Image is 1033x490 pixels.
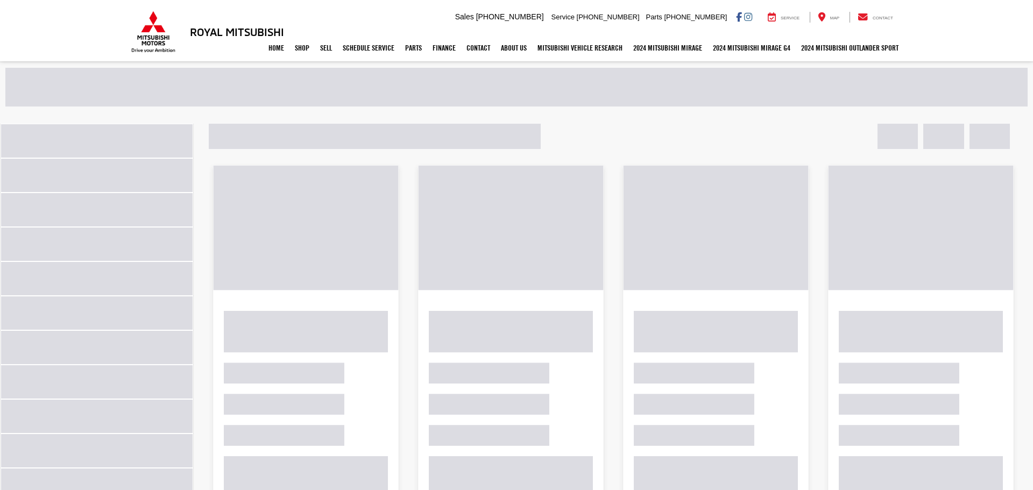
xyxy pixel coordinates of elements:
a: 2024 Mitsubishi Mirage G4 [707,34,796,61]
a: Home [263,34,289,61]
span: Service [551,13,575,21]
a: Parts: Opens in a new tab [400,34,427,61]
a: Contact [850,12,901,23]
a: Facebook: Click to visit our Facebook page [736,12,742,21]
img: Mitsubishi [129,11,178,53]
a: About Us [496,34,532,61]
h3: Royal Mitsubishi [190,26,284,38]
span: [PHONE_NUMBER] [664,13,727,21]
span: [PHONE_NUMBER] [476,12,544,21]
a: Contact [461,34,496,61]
a: Shop [289,34,315,61]
a: 2024 Mitsubishi Outlander SPORT [796,34,904,61]
a: Schedule Service: Opens in a new tab [337,34,400,61]
span: [PHONE_NUMBER] [577,13,640,21]
span: Map [830,16,839,20]
a: Sell [315,34,337,61]
span: Sales [455,12,474,21]
a: Instagram: Click to visit our Instagram page [744,12,752,21]
span: Service [781,16,799,20]
a: Finance [427,34,461,61]
span: Parts [646,13,662,21]
a: Map [810,12,847,23]
a: 2024 Mitsubishi Mirage [628,34,707,61]
a: Mitsubishi Vehicle Research [532,34,628,61]
a: Service [760,12,808,23]
span: Contact [873,16,893,20]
